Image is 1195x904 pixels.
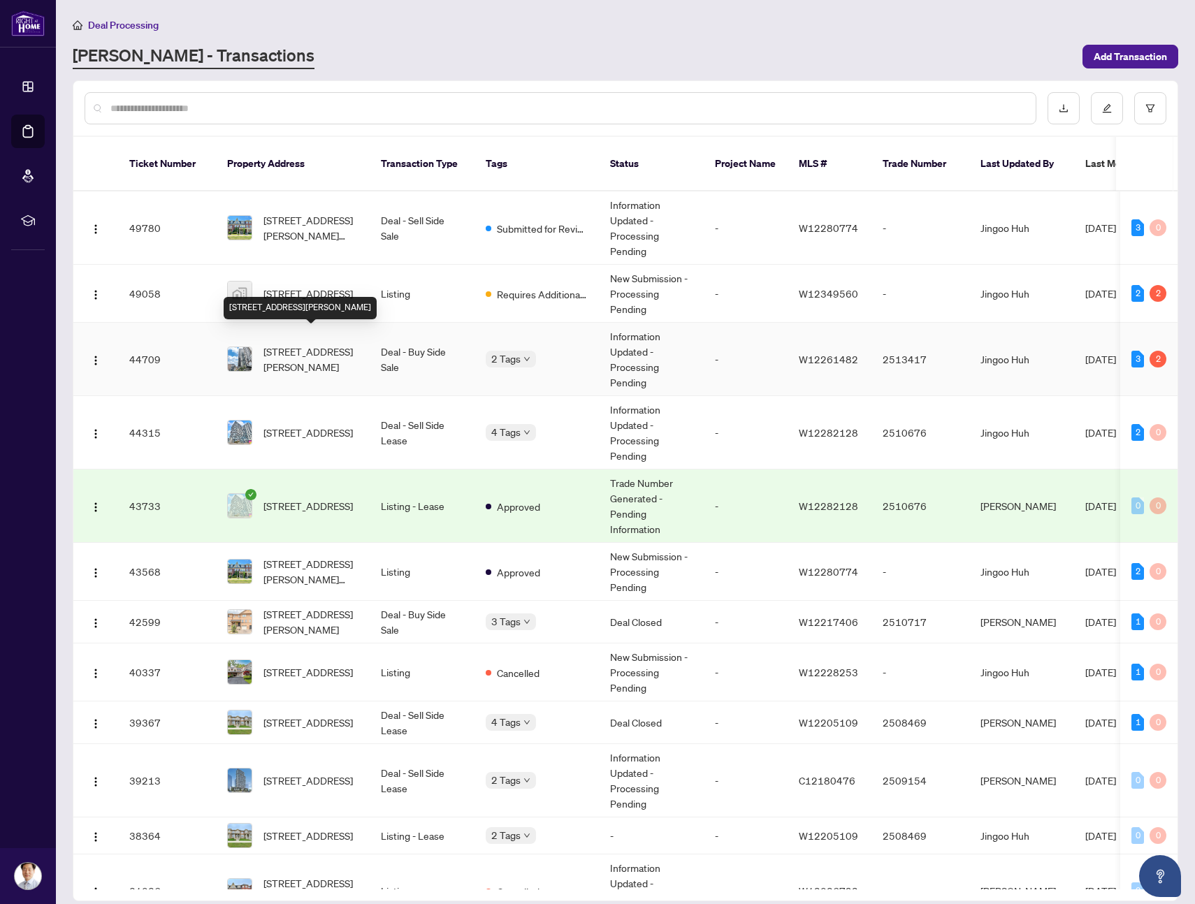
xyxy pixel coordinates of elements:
[799,426,858,439] span: W12282128
[1059,103,1069,113] span: download
[1131,827,1144,844] div: 0
[1150,563,1166,580] div: 0
[599,701,704,744] td: Deal Closed
[704,323,788,396] td: -
[1131,424,1144,441] div: 2
[263,556,358,587] span: [STREET_ADDRESS][PERSON_NAME][PERSON_NAME]
[599,817,704,854] td: -
[228,710,252,734] img: thumbnail-img
[1131,563,1144,580] div: 2
[90,289,101,300] img: Logo
[871,744,969,817] td: 2509154
[263,828,353,843] span: [STREET_ADDRESS]
[1091,92,1123,124] button: edit
[788,137,871,191] th: MLS #
[370,543,475,601] td: Listing
[969,469,1074,543] td: [PERSON_NAME]
[118,137,216,191] th: Ticket Number
[118,191,216,265] td: 49780
[704,643,788,701] td: -
[118,817,216,854] td: 38364
[704,396,788,469] td: -
[90,776,101,787] img: Logo
[228,282,252,305] img: thumbnail-img
[85,824,107,847] button: Logo
[871,191,969,265] td: -
[871,469,969,543] td: 2510676
[263,498,353,513] span: [STREET_ADDRESS]
[85,711,107,734] button: Logo
[871,701,969,744] td: 2508469
[1085,287,1116,300] span: [DATE]
[969,323,1074,396] td: Jingoo Huh
[228,216,252,240] img: thumbnail-img
[799,500,858,512] span: W12282128
[1145,103,1155,113] span: filter
[85,421,107,444] button: Logo
[1150,613,1166,630] div: 0
[228,824,252,847] img: thumbnail-img
[799,716,858,729] span: W12205109
[799,774,855,787] span: C12180476
[263,606,358,637] span: [STREET_ADDRESS][PERSON_NAME]
[85,611,107,633] button: Logo
[1085,774,1116,787] span: [DATE]
[1131,285,1144,302] div: 2
[871,817,969,854] td: 2508469
[118,469,216,543] td: 43733
[599,744,704,817] td: Information Updated - Processing Pending
[491,424,521,440] span: 4 Tags
[85,495,107,517] button: Logo
[228,610,252,634] img: thumbnail-img
[497,564,540,580] span: Approved
[228,768,252,792] img: thumbnail-img
[799,221,858,234] span: W12280774
[1085,221,1116,234] span: [DATE]
[85,661,107,683] button: Logo
[263,286,353,301] span: [STREET_ADDRESS]
[704,744,788,817] td: -
[497,286,588,302] span: Requires Additional Docs
[969,396,1074,469] td: Jingoo Huh
[85,880,107,902] button: Logo
[90,831,101,843] img: Logo
[73,44,314,69] a: [PERSON_NAME] - Transactions
[1131,714,1144,731] div: 1
[491,351,521,367] span: 2 Tags
[704,701,788,744] td: -
[704,191,788,265] td: -
[969,744,1074,817] td: [PERSON_NAME]
[1082,45,1178,68] button: Add Transaction
[118,543,216,601] td: 43568
[1085,716,1116,729] span: [DATE]
[969,817,1074,854] td: Jingoo Huh
[969,701,1074,744] td: [PERSON_NAME]
[491,827,521,843] span: 2 Tags
[497,499,540,514] span: Approved
[228,560,252,583] img: thumbnail-img
[969,191,1074,265] td: Jingoo Huh
[599,396,704,469] td: Information Updated - Processing Pending
[1150,827,1166,844] div: 0
[90,718,101,729] img: Logo
[1085,615,1116,628] span: [DATE]
[118,744,216,817] td: 39213
[523,832,530,839] span: down
[704,137,788,191] th: Project Name
[523,719,530,726] span: down
[1131,772,1144,789] div: 0
[1134,92,1166,124] button: filter
[871,137,969,191] th: Trade Number
[523,356,530,363] span: down
[1131,219,1144,236] div: 3
[871,396,969,469] td: 2510676
[1150,219,1166,236] div: 0
[799,287,858,300] span: W12349560
[228,347,252,371] img: thumbnail-img
[90,887,101,898] img: Logo
[88,19,159,31] span: Deal Processing
[1150,424,1166,441] div: 0
[599,601,704,643] td: Deal Closed
[90,618,101,629] img: Logo
[370,701,475,744] td: Deal - Sell Side Lease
